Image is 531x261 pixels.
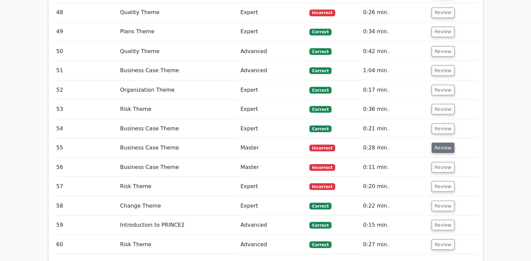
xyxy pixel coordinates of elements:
span: Incorrect [309,9,335,16]
td: Organization Theme [117,80,237,99]
td: Change Theme [117,196,237,215]
span: Correct [309,67,331,74]
td: Expert [238,177,307,196]
span: Incorrect [309,144,335,151]
td: 48 [54,3,118,22]
td: 0:11 min. [360,158,429,177]
td: Business Case Theme [117,158,237,177]
td: Risk Theme [117,177,237,196]
td: Expert [238,22,307,41]
span: Correct [309,48,331,55]
button: Review [432,104,454,114]
td: 0:15 min. [360,215,429,234]
td: 0:21 min. [360,119,429,138]
td: Advanced [238,61,307,80]
td: Expert [238,119,307,138]
span: Incorrect [309,164,335,171]
td: 0:42 min. [360,42,429,61]
td: 59 [54,215,118,234]
td: 0:36 min. [360,99,429,119]
button: Review [432,181,454,191]
td: Business Case Theme [117,61,237,80]
span: Correct [309,203,331,209]
td: 54 [54,119,118,138]
td: Quality Theme [117,42,237,61]
button: Review [432,27,454,37]
button: Review [432,239,454,250]
td: Expert [238,3,307,22]
td: 0:26 min. [360,3,429,22]
td: Advanced [238,215,307,234]
td: 0:34 min. [360,22,429,41]
span: Incorrect [309,183,335,190]
td: 52 [54,80,118,99]
td: 0:22 min. [360,196,429,215]
td: Risk Theme [117,235,237,254]
td: Advanced [238,42,307,61]
button: Review [432,201,454,211]
td: 0:28 min. [360,138,429,157]
button: Review [432,123,454,134]
td: Plans Theme [117,22,237,41]
button: Review [432,162,454,172]
td: Master [238,138,307,157]
td: 49 [54,22,118,41]
td: Expert [238,196,307,215]
span: Correct [309,241,331,248]
span: Correct [309,87,331,93]
button: Review [432,142,454,153]
button: Review [432,65,454,76]
td: 55 [54,138,118,157]
td: 53 [54,99,118,119]
td: 58 [54,196,118,215]
td: 50 [54,42,118,61]
button: Review [432,220,454,230]
td: 0:20 min. [360,177,429,196]
td: 56 [54,158,118,177]
button: Review [432,7,454,18]
span: Correct [309,125,331,132]
td: Introduction to PRINCE2 [117,215,237,234]
td: 1:04 min. [360,61,429,80]
span: Correct [309,106,331,113]
span: Correct [309,29,331,35]
span: Correct [309,222,331,228]
td: Business Case Theme [117,119,237,138]
td: 57 [54,177,118,196]
button: Review [432,85,454,95]
td: Advanced [238,235,307,254]
td: 0:27 min. [360,235,429,254]
button: Review [432,46,454,56]
td: 0:17 min. [360,80,429,99]
td: 51 [54,61,118,80]
td: Risk Theme [117,99,237,119]
td: Expert [238,80,307,99]
td: Quality Theme [117,3,237,22]
td: 60 [54,235,118,254]
td: Expert [238,99,307,119]
td: Business Case Theme [117,138,237,157]
td: Master [238,158,307,177]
